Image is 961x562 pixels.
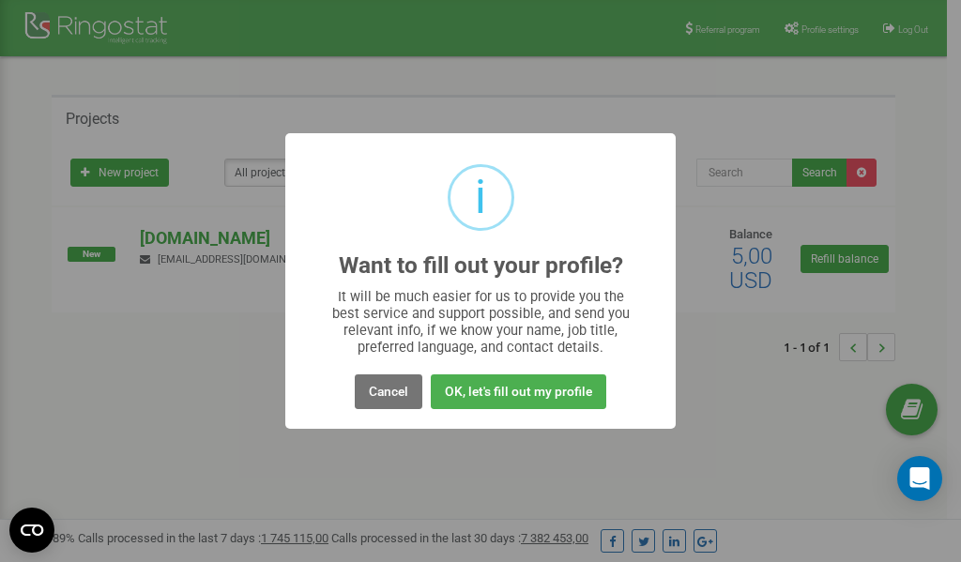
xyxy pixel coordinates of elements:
h2: Want to fill out your profile? [339,253,623,279]
div: It will be much easier for us to provide you the best service and support possible, and send you ... [323,288,639,356]
button: Open CMP widget [9,508,54,553]
div: i [475,167,486,228]
button: Cancel [355,374,422,409]
div: Open Intercom Messenger [897,456,942,501]
button: OK, let's fill out my profile [431,374,606,409]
